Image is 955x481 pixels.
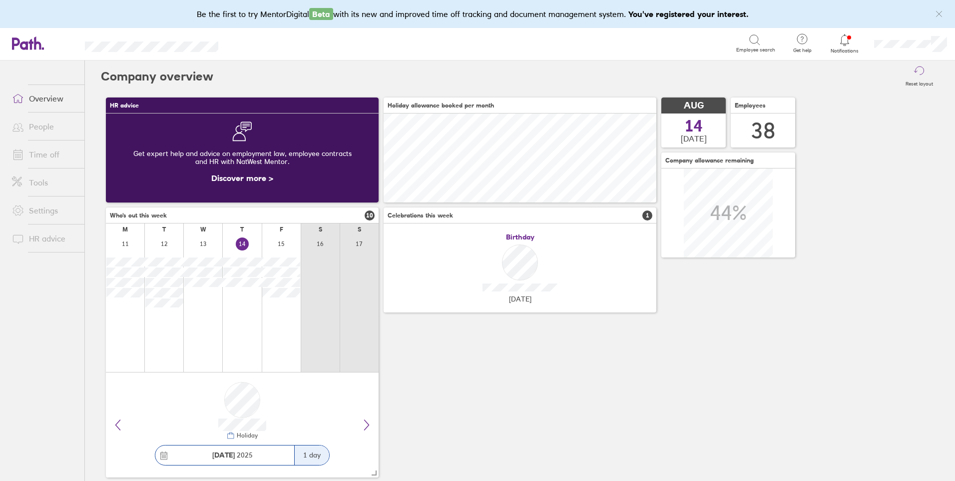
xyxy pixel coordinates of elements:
[506,233,534,241] span: Birthday
[211,173,273,183] a: Discover more >
[212,450,235,459] strong: [DATE]
[309,8,333,20] span: Beta
[684,100,704,111] span: AUG
[4,116,84,136] a: People
[101,60,213,92] h2: Company overview
[388,212,453,219] span: Celebrations this week
[294,445,329,465] div: 1 day
[319,226,322,233] div: S
[829,48,861,54] span: Notifications
[114,141,371,173] div: Get expert help and advice on employment law, employee contracts and HR with NatWest Mentor.
[4,200,84,220] a: Settings
[212,451,253,459] span: 2025
[200,226,206,233] div: W
[365,210,375,220] span: 10
[280,226,283,233] div: F
[735,102,766,109] span: Employees
[900,60,939,92] button: Reset layout
[235,432,258,439] div: Holiday
[4,172,84,192] a: Tools
[358,226,361,233] div: S
[122,226,128,233] div: M
[665,157,754,164] span: Company allowance remaining
[509,295,531,303] span: [DATE]
[628,9,749,19] b: You've registered your interest.
[900,78,939,87] label: Reset layout
[162,226,166,233] div: T
[240,226,244,233] div: T
[245,38,271,47] div: Search
[197,8,759,20] div: Be the first to try MentorDigital with its new and improved time off tracking and document manage...
[829,33,861,54] a: Notifications
[681,134,707,143] span: [DATE]
[751,118,775,143] div: 38
[388,102,494,109] span: Holiday allowance booked per month
[110,102,139,109] span: HR advice
[786,47,819,53] span: Get help
[642,210,652,220] span: 1
[685,118,703,134] span: 14
[110,212,167,219] span: Who's out this week
[4,144,84,164] a: Time off
[736,47,775,53] span: Employee search
[4,228,84,248] a: HR advice
[4,88,84,108] a: Overview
